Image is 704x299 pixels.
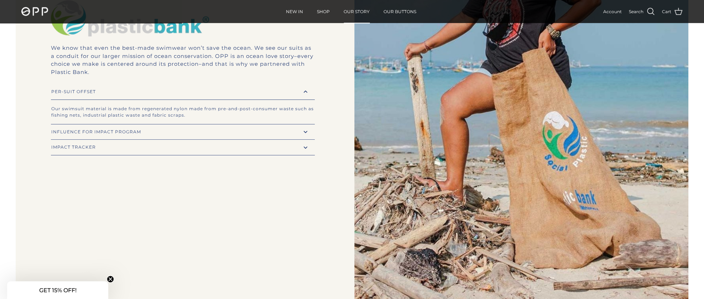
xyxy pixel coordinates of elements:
i: expand_more [302,128,309,136]
img: OPP Swimwear [21,7,48,16]
div: Our swimsuit material is made from regenerated nylon made from pre-and-post-consumer waste such a... [51,106,314,118]
a: Search [629,7,655,16]
div: INFLUENCE FOR IMPACT PROGRAM [51,130,310,134]
a: OUR STORY [337,1,376,23]
div: We know that even the best-made swimwear won’t save the ocean. We see our suits as a conduit for ... [51,44,315,76]
span: Cart [662,8,671,15]
div: GET 15% OFF!Close teaser [7,281,108,299]
a: Account [603,8,622,15]
a: OUR BUTTONS [377,1,423,23]
a: SHOP [311,1,336,23]
span: GET 15% OFF! [39,287,77,294]
span: Search [629,8,643,15]
div: PER-SUIT OFFSET [51,90,310,94]
a: NEW IN [280,1,309,23]
i: expand_less [302,88,309,96]
a: Cart [662,7,683,16]
button: Close teaser [107,276,114,283]
div: Primary [106,1,596,23]
div: IMPACT TRACKER [51,145,310,149]
i: expand_more [302,144,309,151]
